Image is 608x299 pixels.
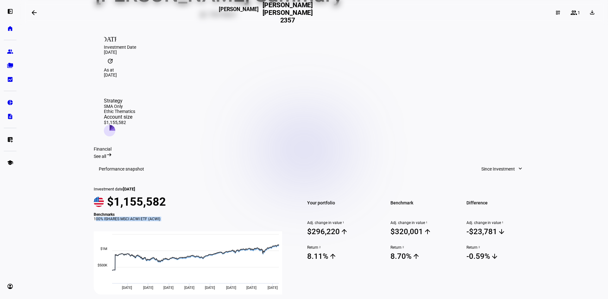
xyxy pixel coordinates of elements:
[104,72,524,78] div: [DATE]
[7,25,13,32] eth-mat-symbol: home
[94,154,106,159] span: See all
[466,252,535,261] span: -0.59%
[390,221,459,225] span: Adj. change in value
[259,1,317,24] h2: [PERSON_NAME] [PERSON_NAME] 2357
[390,252,459,261] span: 8.70%
[307,221,375,225] span: Adj. change in value
[122,286,132,290] span: [DATE]
[412,252,420,260] mat-icon: arrow_upward
[402,245,404,250] sup: 2
[555,10,560,15] mat-icon: dashboard_customize
[4,73,16,86] a: bid_landscape
[4,96,16,109] a: pie_chart
[205,286,215,290] span: [DATE]
[390,245,459,250] span: Return
[143,286,153,290] span: [DATE]
[390,198,459,207] span: Benchmark
[7,99,13,106] eth-mat-symbol: pie_chart
[342,221,344,225] sup: 1
[307,252,375,261] span: 8.11%
[481,163,515,175] span: Since Investment
[466,227,535,236] span: -$23,781
[246,286,256,290] span: [DATE]
[578,10,580,15] span: 1
[226,286,236,290] span: [DATE]
[104,109,135,114] div: Ethic Thematics
[498,228,505,235] mat-icon: arrow_downward
[307,245,375,250] span: Return
[184,286,194,290] span: [DATE]
[104,98,135,104] div: Strategy
[307,227,340,236] div: $296,220
[424,228,431,235] mat-icon: arrow_upward
[99,166,144,171] h3: Performance snapshot
[268,286,278,290] span: [DATE]
[425,221,427,225] sup: 1
[94,187,289,191] div: Investment date
[163,286,174,290] span: [DATE]
[104,114,135,120] div: Account size
[104,32,117,45] mat-icon: [DATE]
[104,45,524,50] div: Investment Date
[7,283,13,290] eth-mat-symbol: account_circle
[7,8,13,15] eth-mat-symbol: left_panel_open
[94,212,289,217] div: Benchmarks
[4,45,16,58] a: group
[94,146,535,152] div: Financial
[7,62,13,69] eth-mat-symbol: folder_copy
[517,165,523,172] mat-icon: expand_more
[589,9,595,16] mat-icon: download
[4,59,16,72] a: folder_copy
[570,9,578,16] mat-icon: group
[4,22,16,35] a: home
[104,50,524,55] div: [DATE]
[7,113,13,120] eth-mat-symbol: description
[478,245,480,250] sup: 2
[94,217,289,221] div: 100% ISHARES MSCI ACWI ETF (ACWI)
[307,198,375,207] span: Your portfolio
[7,48,13,55] eth-mat-symbol: group
[7,76,13,83] eth-mat-symbol: bid_landscape
[466,198,535,207] span: Difference
[98,263,107,267] text: $500K
[466,245,535,250] span: Return
[104,104,135,109] div: SMA Only
[466,221,535,225] span: Adj. change in value
[104,67,524,72] div: As at
[30,9,38,16] mat-icon: arrow_backwards
[501,221,503,225] sup: 1
[100,247,107,251] text: $1M
[7,159,13,166] eth-mat-symbol: school
[106,152,112,158] mat-icon: arrow_right_alt
[475,163,529,175] button: Since Investment
[219,6,259,23] h3: [PERSON_NAME]
[491,252,498,260] mat-icon: arrow_downward
[123,187,135,191] span: [DATE]
[104,55,117,67] mat-icon: update
[390,227,459,236] span: $320,001
[7,136,13,143] eth-mat-symbol: list_alt_add
[340,228,348,235] mat-icon: arrow_upward
[318,245,321,250] sup: 2
[329,252,337,260] mat-icon: arrow_upward
[104,120,135,125] div: $1,155,582
[107,195,166,209] span: $1,155,582
[4,110,16,123] a: description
